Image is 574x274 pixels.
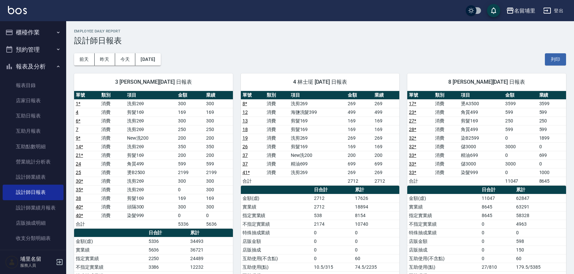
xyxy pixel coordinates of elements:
a: 店家日報表 [3,93,64,108]
button: save [487,4,500,17]
td: 0 [504,151,538,160]
a: 25 [76,170,81,175]
button: 櫃檯作業 [3,24,64,41]
img: Logo [8,6,27,14]
td: 染髮999 [459,168,504,177]
td: 27/810 [480,263,514,271]
td: 300 [176,116,204,125]
td: 合計 [241,177,265,185]
td: 58328 [514,211,566,220]
td: 2174 [312,220,353,228]
th: 類別 [265,91,289,100]
span: 8 [PERSON_NAME][DATE] 日報表 [415,79,558,85]
td: 消費 [100,185,125,194]
th: 項目 [459,91,504,100]
td: 300 [204,203,233,211]
td: 11047 [480,194,514,203]
a: 設計師業績月報表 [3,200,64,215]
button: 今天 [115,53,136,66]
td: 269 [346,99,373,108]
p: 服務人員 [20,262,54,268]
td: 250 [204,125,233,134]
div: 名留埔里 [514,7,535,15]
td: 消費 [433,142,459,151]
td: 10740 [353,220,399,228]
td: 洗剪269 [125,116,176,125]
td: 538 [312,211,353,220]
td: 消費 [100,134,125,142]
td: 指定實業績 [407,211,480,220]
td: 8154 [353,211,399,220]
td: 染B2599 [459,134,504,142]
td: 200 [176,134,204,142]
td: 0 [176,185,204,194]
td: 300 [204,177,233,185]
td: 169 [373,116,400,125]
td: 0 [504,134,538,142]
td: 0 [312,246,353,254]
td: 店販金額 [241,237,312,246]
th: 業績 [373,91,400,100]
td: 角質499 [125,160,176,168]
td: 互助使用(點) [241,263,312,271]
td: 消費 [100,125,125,134]
td: 消費 [100,177,125,185]
td: 0 [353,246,399,254]
td: 36721 [189,246,233,254]
td: 0 [176,211,204,220]
td: 燙B2500 [125,168,176,177]
img: Person [5,255,19,269]
td: 269 [346,168,373,177]
th: 類別 [100,91,125,100]
td: 699 [373,160,400,168]
button: [DATE] [135,53,160,66]
td: 實業績 [74,246,147,254]
td: 消費 [100,160,125,168]
td: 60 [353,254,399,263]
td: 0 [353,228,399,237]
td: 169 [204,108,233,116]
button: 列印 [545,53,566,66]
td: 洗剪269 [289,99,346,108]
td: 剪髮169 [125,108,176,116]
td: 剪髮169 [459,116,504,125]
td: 燙A3500 [459,99,504,108]
td: 消費 [265,168,289,177]
td: 剪髮169 [289,125,346,134]
td: 店販抽成 [407,246,480,254]
td: 不指定實業績 [241,220,312,228]
td: 特殊抽成業績 [407,228,480,237]
td: 不指定實業績 [74,263,147,271]
td: 2199 [176,168,204,177]
td: 300 [176,99,204,108]
a: 37 [243,153,248,158]
td: 17626 [353,194,399,203]
td: 269 [373,134,400,142]
td: 剪髮169 [289,142,346,151]
td: 3599 [504,99,538,108]
td: 3599 [538,99,566,108]
td: 1899 [538,134,566,142]
td: 8645 [480,211,514,220]
td: 消費 [433,99,459,108]
td: 互助使用(不含點) [241,254,312,263]
th: 業績 [538,91,566,100]
td: New洗200 [289,151,346,160]
td: 消費 [100,151,125,160]
td: 169 [204,194,233,203]
td: 洗剪269 [125,125,176,134]
td: 5636 [204,220,233,228]
td: 指定實業績 [74,254,147,263]
td: 染髮999 [125,211,176,220]
td: 角質499 [459,125,504,134]
td: 剪髮169 [289,116,346,125]
td: 3000 [504,142,538,151]
td: 消費 [265,108,289,116]
td: 洗剪269 [125,142,176,151]
td: 0 [480,237,514,246]
td: 599 [204,160,233,168]
td: 消費 [265,142,289,151]
td: 0 [480,254,514,263]
a: 收支分類明細表 [3,231,64,246]
td: 消費 [265,116,289,125]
